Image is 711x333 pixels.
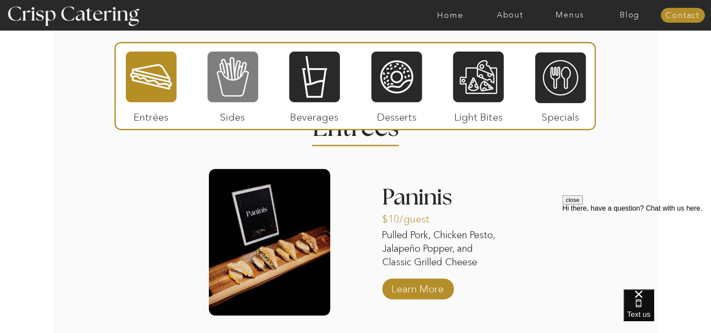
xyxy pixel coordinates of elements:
[368,102,426,128] p: Desserts
[389,274,447,299] a: Learn More
[661,11,705,20] a: Contact
[562,195,711,300] iframe: podium webchat widget prompt
[624,289,711,333] iframe: podium webchat widget bubble
[540,11,600,20] a: Menus
[420,11,480,20] a: Home
[531,102,590,128] p: Specials
[122,102,180,128] p: Entrées
[382,186,504,214] h3: Paninis
[204,102,262,128] p: Sides
[313,116,399,133] h2: Entrees
[285,102,343,128] p: Beverages
[600,11,660,20] a: Blog
[382,229,504,271] p: Pulled Pork, Chicken Pesto, Jalapeño Popper, and Classic Grilled Cheese
[480,11,540,20] a: About
[450,102,508,128] p: Light Bites
[382,204,440,229] p: $10/guest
